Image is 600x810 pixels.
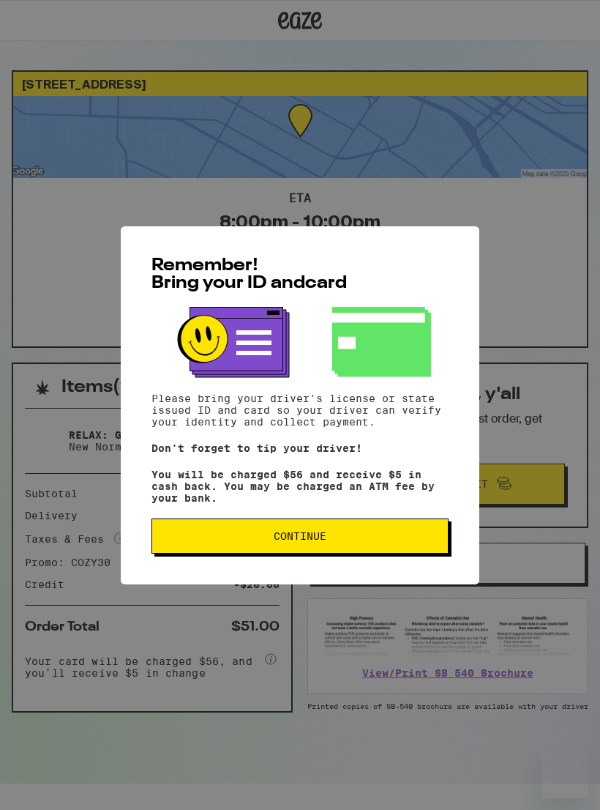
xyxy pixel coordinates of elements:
p: Don't forget to tip your driver! [151,442,449,454]
span: Remember! Bring your ID and card [151,257,347,292]
button: Continue [151,519,449,554]
p: You will be charged $56 and receive $5 in cash back. You may be charged an ATM fee by your bank. [151,469,449,504]
span: Continue [274,531,326,541]
iframe: Button to launch messaging window [541,751,588,798]
p: Please bring your driver's license or state issued ID and card so your driver can verify your ide... [151,393,449,428]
